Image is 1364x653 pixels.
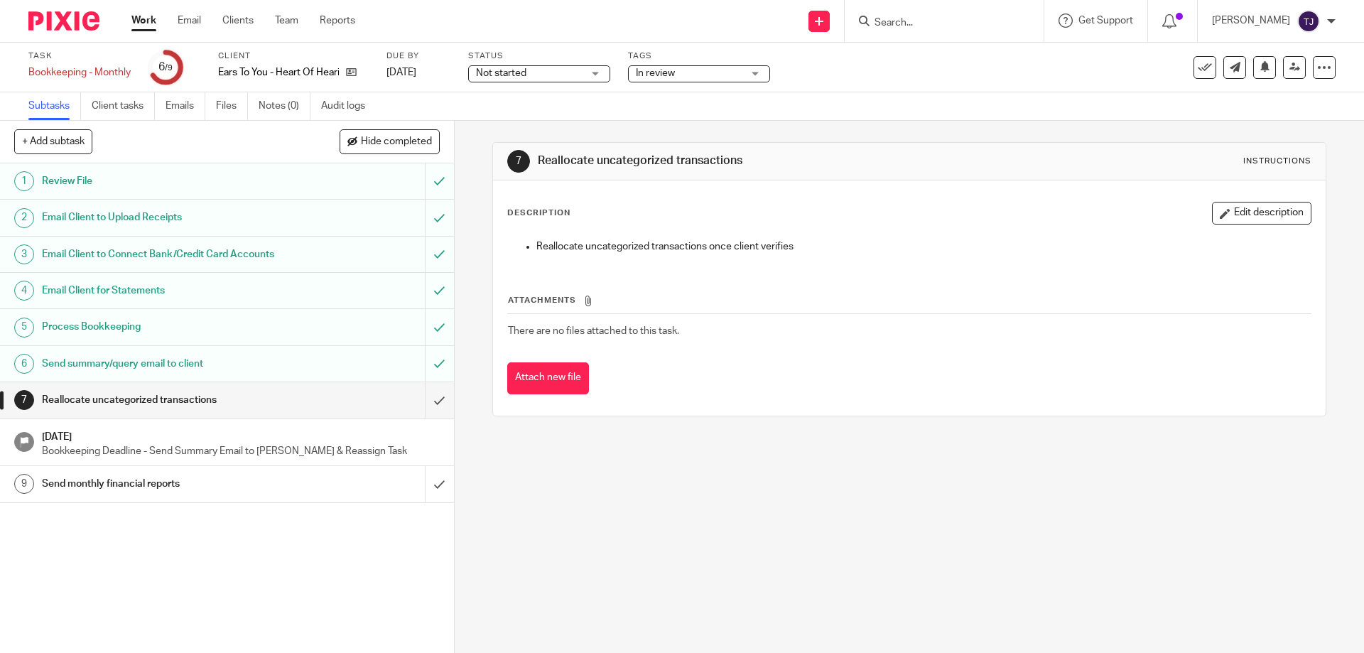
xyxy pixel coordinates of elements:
label: Due by [386,50,450,62]
span: In review [636,68,675,78]
label: Status [468,50,610,62]
p: Bookkeeping Deadline - Send Summary Email to [PERSON_NAME] & Reassign Task [42,444,440,458]
h1: Email Client to Connect Bank/Credit Card Accounts [42,244,288,265]
a: Files [216,92,248,120]
h1: Email Client to Upload Receipts [42,207,288,228]
p: Description [507,207,570,219]
span: Get Support [1078,16,1133,26]
div: Instructions [1243,156,1311,167]
a: Clients [222,14,254,28]
span: [DATE] [386,68,416,77]
div: 9 [14,474,34,494]
div: Bookkeeping - Monthly [28,65,131,80]
a: Client tasks [92,92,155,120]
button: Hide completed [340,129,440,153]
button: Attach new file [507,362,589,394]
small: /9 [165,64,173,72]
label: Tags [628,50,770,62]
a: Email [178,14,201,28]
img: svg%3E [1297,10,1320,33]
img: Pixie [28,11,99,31]
label: Client [218,50,369,62]
h1: Process Bookkeeping [42,316,288,338]
div: 5 [14,318,34,338]
div: 4 [14,281,34,301]
span: Hide completed [361,136,432,148]
a: Audit logs [321,92,376,120]
div: 7 [507,150,530,173]
p: Ears To You - Heart Of Hearing [218,65,339,80]
p: Reallocate uncategorized transactions once client verifies [536,239,1310,254]
h1: Send summary/query email to client [42,353,288,374]
a: Team [275,14,298,28]
h1: Reallocate uncategorized transactions [42,389,288,411]
h1: Send monthly financial reports [42,473,288,495]
p: [PERSON_NAME] [1212,14,1290,28]
a: Reports [320,14,355,28]
div: 6 [158,59,173,75]
span: Attachments [508,296,576,304]
input: Search [873,17,1001,30]
div: 1 [14,171,34,191]
div: 6 [14,354,34,374]
a: Subtasks [28,92,81,120]
div: 2 [14,208,34,228]
h1: Review File [42,171,288,192]
div: 7 [14,390,34,410]
span: There are no files attached to this task. [508,326,679,336]
span: Not started [476,68,526,78]
div: 3 [14,244,34,264]
h1: Email Client for Statements [42,280,288,301]
a: Notes (0) [259,92,310,120]
h1: Reallocate uncategorized transactions [538,153,940,168]
button: Edit description [1212,202,1311,225]
h1: [DATE] [42,426,440,444]
a: Emails [166,92,205,120]
a: Work [131,14,156,28]
label: Task [28,50,131,62]
button: + Add subtask [14,129,92,153]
